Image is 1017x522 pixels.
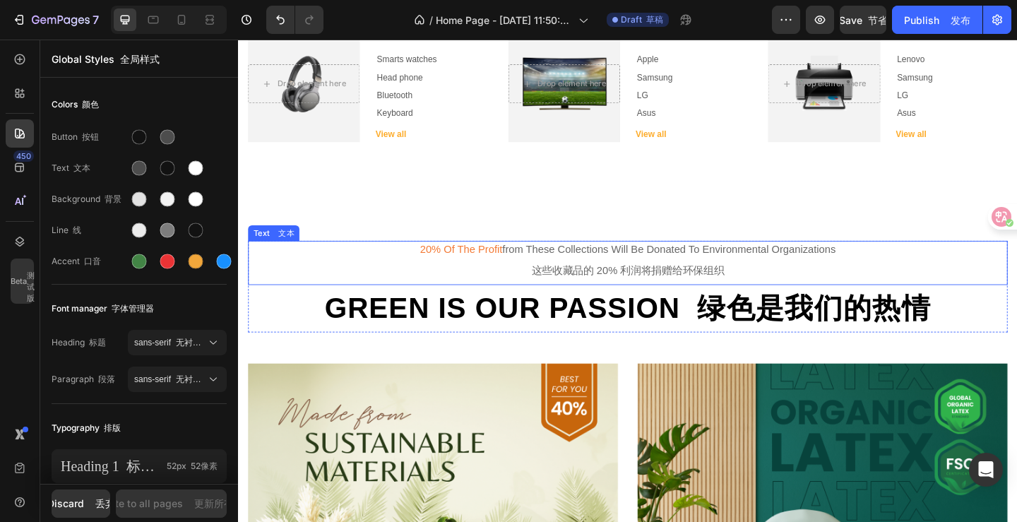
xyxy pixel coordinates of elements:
p: Lenovo [717,15,835,29]
h2: Green is our passion [11,273,837,313]
div: Publish [904,13,970,28]
font: 背景 [105,194,121,204]
span: sans-serif [134,373,206,386]
font: 无衬线字体 [176,374,218,384]
div: from these collections will be donated to environmental organizations [11,219,837,267]
p: Samsung [434,35,552,49]
span: Paragraph [52,373,128,386]
div: Open Intercom Messenger [969,453,1003,487]
font: 文本 [44,205,61,215]
div: Accent [52,255,128,268]
font: 52像素 [191,461,218,471]
span: Home Page - [DATE] 11:50:00 [436,13,573,28]
font: 口音 [84,256,101,266]
font: 按钮 [82,131,99,142]
font: 标题 1 [126,458,165,474]
font: 字体管理器 [112,303,154,314]
font: 发布 [951,14,970,26]
p: LG [717,54,835,68]
div: Discard [47,496,115,511]
font: 线 [73,225,81,235]
font: 无衬线字体 [176,338,218,348]
div: Line [52,224,128,237]
button: Save 节省 [840,6,886,34]
div: Beta [11,259,34,304]
span: Heading [52,336,128,349]
span: / [429,13,433,28]
span: Save [839,14,888,26]
button: View all [432,96,465,110]
font: 排版 [104,422,121,433]
div: Drop element here [326,42,400,54]
span: Typography [52,420,121,437]
p: LG [434,54,552,68]
font: 颜色 [82,99,99,109]
p: Global Styles [52,52,227,66]
font: 更新所有页面 [194,497,254,509]
span: Font manager [52,300,154,317]
p: Asus [434,73,552,88]
font: 标题 [89,337,106,348]
font: 草稿 [646,14,663,25]
font: 绿色是我们的热情 [499,275,754,309]
p: Heading 1 [61,457,161,475]
button: Discard 丢弃 [52,490,110,518]
p: Asus [717,73,835,88]
div: Update to all pages [90,496,254,511]
font: 节省 [868,14,888,26]
p: 7 [93,11,99,28]
span: sans-serif [134,336,206,349]
div: Drop element here [608,42,683,54]
span: Colors [52,96,99,113]
font: 段落 [98,374,115,384]
iframe: Design area [238,40,1017,522]
font: 20% of the profit [198,223,287,235]
div: Background [52,193,128,206]
div: Undo/Redo [266,6,323,34]
button: Publish 发布 [892,6,982,34]
div: Button [52,131,128,143]
button: Update to all pages 更新所有页面 [116,490,227,518]
button: sans-serif 无衬线字体 [128,367,227,392]
font: 丢弃 [95,497,115,509]
font: 这些收藏品的 20% 利润将捐赠给环保组织 [319,245,529,257]
button: sans-serif 无衬线字体 [128,330,227,355]
font: 测试版 [27,271,35,303]
div: Text [52,162,128,174]
button: View all [715,96,749,110]
p: Apple [434,15,552,29]
button: 7 [6,6,105,34]
font: 全局样式 [120,53,160,65]
div: Text [13,204,64,217]
span: 52px [167,460,218,473]
span: Draft [621,13,663,26]
p: Samsung [717,35,835,49]
font: 文本 [73,162,90,173]
div: 450 [13,150,34,162]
